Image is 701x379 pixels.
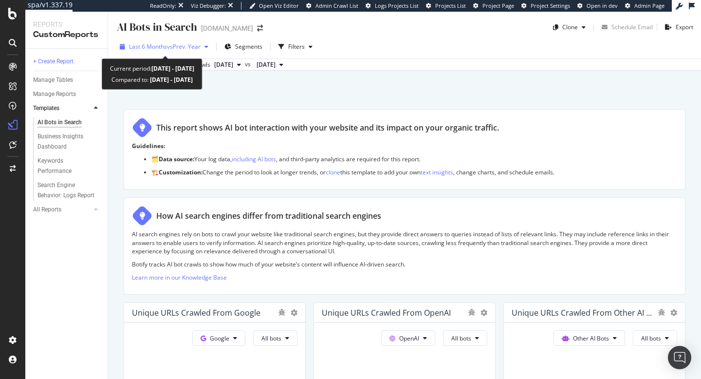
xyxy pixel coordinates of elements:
[33,57,74,67] div: + Create Report
[33,89,76,99] div: Manage Reports
[468,309,476,316] div: bug
[221,39,266,55] button: Segments
[151,64,194,73] b: [DATE] - [DATE]
[421,168,453,176] a: text insights
[37,180,101,201] a: Search Engine Behavior: Logs Report
[443,330,487,346] button: All bots
[435,2,466,9] span: Projects List
[253,330,297,346] button: All bots
[116,19,197,35] div: AI Bots in Search
[37,156,92,176] div: Keywords Performance
[531,2,570,9] span: Project Settings
[482,2,514,9] span: Project Page
[37,132,93,152] div: Business Insights Dashboard
[577,2,618,10] a: Open in dev
[33,205,61,215] div: All Reports
[191,2,226,10] div: Viz Debugger:
[521,2,570,10] a: Project Settings
[116,39,212,55] button: Last 6 MonthsvsPrev. Year
[375,2,419,9] span: Logs Projects List
[33,89,101,99] a: Manage Reports
[587,2,618,9] span: Open in dev
[259,2,299,9] span: Open Viz Editor
[132,308,260,318] div: Unique URLs Crawled from Google
[661,19,693,35] button: Export
[451,334,471,342] span: All bots
[473,2,514,10] a: Project Page
[132,260,677,268] p: Botify tracks AI bot crawls to show how much of your website’s content will influence AI-driven s...
[381,330,435,346] button: OpenAI
[33,103,91,114] a: Templates
[110,63,194,74] div: Current period:
[37,117,101,128] a: AI Bots in Search
[658,309,665,316] div: bug
[33,19,100,29] div: Reports
[315,2,358,9] span: Admin Crawl List
[111,74,193,85] div: Compared to:
[210,59,245,71] button: [DATE]
[625,2,664,10] a: Admin Page
[151,155,677,163] p: 🗂️ Your log data, , and third-party analytics are required for this report.
[611,23,653,31] div: Schedule Email
[232,155,276,163] a: including AI bots
[634,2,664,9] span: Admin Page
[257,60,276,69] span: 2024 Aug. 30th
[129,42,167,51] span: Last 6 Months
[306,2,358,10] a: Admin Crawl List
[512,308,653,318] div: Unique URLs Crawled from Other AI Bots
[150,2,176,10] div: ReadOnly:
[366,2,419,10] a: Logs Projects List
[288,42,305,51] div: Filters
[167,42,201,51] span: vs Prev. Year
[132,142,165,150] strong: Guidelines:
[562,23,578,31] div: Clone
[668,346,691,369] div: Open Intercom Messenger
[275,39,316,55] button: Filters
[159,155,194,163] strong: Data source:
[159,168,203,176] strong: Customization:
[249,2,299,10] a: Open Viz Editor
[214,60,233,69] span: 2025 Sep. 5th
[33,205,91,215] a: All Reports
[37,117,82,128] div: AI Bots in Search
[235,42,262,51] span: Segments
[257,25,263,32] div: arrow-right-arrow-left
[676,23,693,31] div: Export
[210,334,229,342] span: Google
[37,156,101,176] a: Keywords Performance
[33,57,101,67] a: + Create Report
[553,330,625,346] button: Other AI Bots
[37,132,101,152] a: Business Insights Dashboard
[326,168,340,176] a: clone
[633,330,677,346] button: All bots
[33,29,100,40] div: CustomReports
[151,168,677,176] p: 🏗️ Change the period to look at longer trends, or this template to add your own , change charts, ...
[261,334,281,342] span: All bots
[253,59,287,71] button: [DATE]
[33,75,101,85] a: Manage Tables
[156,122,499,133] div: This report shows AI bot interaction with your website and its impact on your organic traffic.
[245,60,253,69] span: vs
[37,180,95,201] div: Search Engine Behavior: Logs Report
[201,23,253,33] div: [DOMAIN_NAME]
[124,109,685,189] div: This report shows AI bot interaction with your website and its impact on your organic traffic.Gui...
[641,334,661,342] span: All bots
[156,210,381,222] div: How AI search engines differ from traditional search engines
[598,19,653,35] button: Schedule Email
[573,334,609,342] span: Other AI Bots
[148,76,193,84] b: [DATE] - [DATE]
[426,2,466,10] a: Projects List
[549,19,590,35] button: Clone
[192,330,245,346] button: Google
[278,309,286,316] div: bug
[124,197,685,295] div: How AI search engines differ from traditional search enginesAI search engines rely on bots to cra...
[132,273,227,282] a: Learn more in our Knowledge Base
[399,334,419,342] span: OpenAI
[33,103,59,114] div: Templates
[33,75,73,85] div: Manage Tables
[132,230,677,255] p: AI search engines rely on bots to crawl your website like traditional search engines, but they pr...
[322,308,451,318] div: Unique URLs Crawled from OpenAI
